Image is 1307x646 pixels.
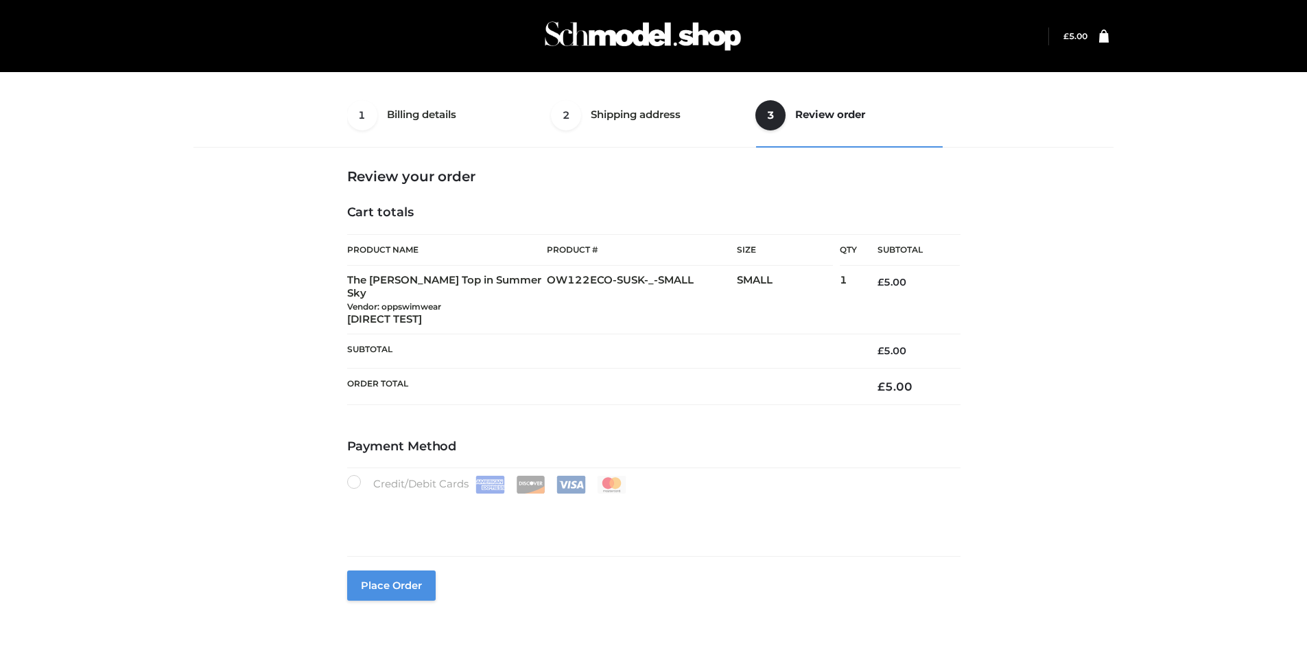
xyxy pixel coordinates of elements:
td: OW122ECO-SUSK-_-SMALL [547,266,737,334]
iframe: Secure payment input frame [344,491,958,541]
th: Qty [840,234,857,266]
img: Mastercard [597,476,626,494]
bdi: 5.00 [1063,31,1087,41]
th: Subtotal [857,235,960,266]
th: Size [737,235,833,266]
bdi: 5.00 [878,380,912,393]
bdi: 5.00 [878,276,906,288]
span: £ [878,345,884,357]
th: Subtotal [347,334,858,368]
img: Discover [516,476,545,494]
th: Order Total [347,368,858,404]
h4: Payment Method [347,439,961,454]
h4: Cart totals [347,205,961,220]
label: Credit/Debit Cards [347,475,628,494]
img: Schmodel Admin 964 [540,9,746,63]
button: Place order [347,570,436,601]
span: £ [878,380,885,393]
img: Visa [556,476,586,494]
h3: Review your order [347,168,961,185]
bdi: 5.00 [878,345,906,357]
span: £ [878,276,884,288]
a: £5.00 [1063,31,1087,41]
span: £ [1063,31,1069,41]
td: The [PERSON_NAME] Top in Summer Sky [DIRECT TEST] [347,266,547,334]
small: Vendor: oppswimwear [347,301,441,312]
td: SMALL [737,266,840,334]
th: Product Name [347,234,547,266]
th: Product # [547,234,737,266]
td: 1 [840,266,857,334]
img: Amex [475,476,505,494]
